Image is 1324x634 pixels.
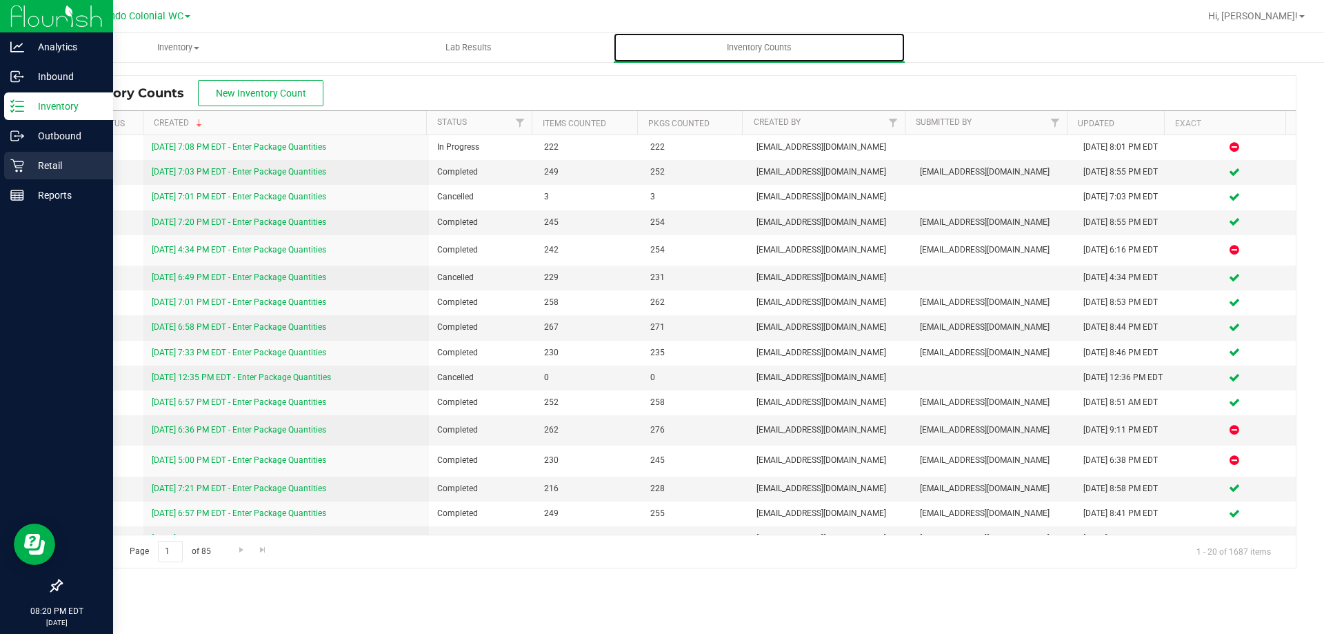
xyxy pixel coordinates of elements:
[158,541,183,562] input: 1
[756,321,903,334] span: [EMAIL_ADDRESS][DOMAIN_NAME]
[1083,166,1165,179] div: [DATE] 8:55 PM EDT
[544,482,634,495] span: 216
[152,142,326,152] a: [DATE] 7:08 PM EDT - Enter Package Quantities
[650,296,740,309] span: 262
[756,371,903,384] span: [EMAIL_ADDRESS][DOMAIN_NAME]
[152,533,326,543] a: [DATE] 7:12 PM EDT - Enter Package Quantities
[756,482,903,495] span: [EMAIL_ADDRESS][DOMAIN_NAME]
[34,41,323,54] span: Inventory
[1185,541,1282,562] span: 1 - 20 of 1687 items
[1083,216,1165,229] div: [DATE] 8:55 PM EDT
[437,166,527,179] span: Completed
[754,117,801,127] a: Created By
[756,424,903,437] span: [EMAIL_ADDRESS][DOMAIN_NAME]
[650,371,740,384] span: 0
[118,541,222,562] span: Page of 85
[756,296,903,309] span: [EMAIL_ADDRESS][DOMAIN_NAME]
[24,39,107,55] p: Analytics
[24,98,107,115] p: Inventory
[253,541,273,559] a: Go to the last page
[544,141,634,154] span: 222
[756,271,903,284] span: [EMAIL_ADDRESS][DOMAIN_NAME]
[920,454,1067,467] span: [EMAIL_ADDRESS][DOMAIN_NAME]
[152,397,326,407] a: [DATE] 6:57 PM EDT - Enter Package Quantities
[650,244,740,257] span: 254
[920,532,1067,545] span: [EMAIL_ADDRESS][DOMAIN_NAME]
[544,166,634,179] span: 249
[10,159,24,172] inline-svg: Retail
[437,244,527,257] span: Completed
[650,216,740,229] span: 254
[152,167,326,177] a: [DATE] 7:03 PM EDT - Enter Package Quantities
[543,119,606,128] a: Items Counted
[544,244,634,257] span: 242
[920,244,1067,257] span: [EMAIL_ADDRESS][DOMAIN_NAME]
[1078,119,1114,128] a: Updated
[544,424,634,437] span: 262
[437,321,527,334] span: Completed
[920,166,1067,179] span: [EMAIL_ADDRESS][DOMAIN_NAME]
[650,424,740,437] span: 276
[650,396,740,409] span: 258
[1083,482,1165,495] div: [DATE] 8:58 PM EDT
[10,40,24,54] inline-svg: Analytics
[920,424,1067,437] span: [EMAIL_ADDRESS][DOMAIN_NAME]
[6,617,107,628] p: [DATE]
[544,454,634,467] span: 230
[708,41,810,54] span: Inventory Counts
[437,271,527,284] span: Cancelled
[437,482,527,495] span: Completed
[437,141,527,154] span: In Progress
[152,297,326,307] a: [DATE] 7:01 PM EDT - Enter Package Quantities
[1083,271,1165,284] div: [DATE] 4:34 PM EDT
[544,371,634,384] span: 0
[544,321,634,334] span: 267
[437,396,527,409] span: Completed
[756,216,903,229] span: [EMAIL_ADDRESS][DOMAIN_NAME]
[437,190,527,204] span: Cancelled
[544,190,634,204] span: 3
[1083,321,1165,334] div: [DATE] 8:44 PM EDT
[152,484,326,493] a: [DATE] 7:21 PM EDT - Enter Package Quantities
[1083,244,1165,257] div: [DATE] 6:16 PM EDT
[323,33,614,62] a: Lab Results
[756,244,903,257] span: [EMAIL_ADDRESS][DOMAIN_NAME]
[881,111,904,135] a: Filter
[756,141,903,154] span: [EMAIL_ADDRESS][DOMAIN_NAME]
[756,396,903,409] span: [EMAIL_ADDRESS][DOMAIN_NAME]
[216,88,306,99] span: New Inventory Count
[437,507,527,520] span: Completed
[756,190,903,204] span: [EMAIL_ADDRESS][DOMAIN_NAME]
[437,532,527,545] span: Completed
[198,80,323,106] button: New Inventory Count
[33,33,323,62] a: Inventory
[544,396,634,409] span: 252
[650,507,740,520] span: 255
[231,541,251,559] a: Go to the next page
[72,86,198,101] span: Inventory Counts
[920,396,1067,409] span: [EMAIL_ADDRESS][DOMAIN_NAME]
[24,68,107,85] p: Inbound
[920,346,1067,359] span: [EMAIL_ADDRESS][DOMAIN_NAME]
[437,117,467,127] a: Status
[6,605,107,617] p: 08:20 PM EDT
[650,482,740,495] span: 228
[544,507,634,520] span: 249
[1208,10,1298,21] span: Hi, [PERSON_NAME]!
[1083,141,1165,154] div: [DATE] 8:01 PM EDT
[24,187,107,204] p: Reports
[1083,507,1165,520] div: [DATE] 8:41 PM EDT
[920,216,1067,229] span: [EMAIL_ADDRESS][DOMAIN_NAME]
[650,321,740,334] span: 271
[650,346,740,359] span: 235
[10,99,24,113] inline-svg: Inventory
[152,217,326,227] a: [DATE] 7:20 PM EDT - Enter Package Quantities
[1083,346,1165,359] div: [DATE] 8:46 PM EDT
[437,424,527,437] span: Completed
[650,454,740,467] span: 245
[1083,454,1165,467] div: [DATE] 6:38 PM EDT
[1083,532,1165,545] div: [DATE] 8:43 PM EDT
[152,322,326,332] a: [DATE] 6:58 PM EDT - Enter Package Quantities
[544,271,634,284] span: 229
[152,455,326,465] a: [DATE] 5:00 PM EDT - Enter Package Quantities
